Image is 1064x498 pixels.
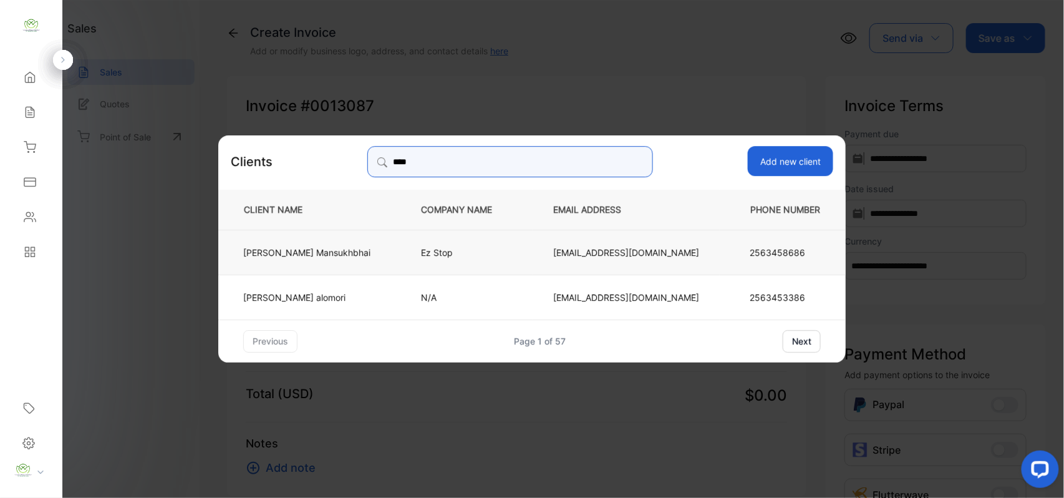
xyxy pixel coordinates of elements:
p: Clients [231,152,273,171]
p: [EMAIL_ADDRESS][DOMAIN_NAME] [553,291,699,304]
button: previous [243,330,297,353]
img: profile [14,461,32,480]
p: N/A [421,291,512,304]
p: CLIENT NAME [239,203,380,217]
button: Add new client [748,146,833,176]
button: next [783,330,821,353]
p: [PERSON_NAME] alomori [243,291,370,304]
p: 2563458686 [750,246,821,259]
div: Page 1 of 57 [515,334,566,348]
p: [PERSON_NAME] Mansukhbhai [243,246,370,259]
iframe: LiveChat chat widget [1012,446,1064,498]
p: EMAIL ADDRESS [553,203,699,217]
p: Ez Stop [421,246,512,259]
p: 2563453386 [750,291,821,304]
p: [EMAIL_ADDRESS][DOMAIN_NAME] [553,246,699,259]
p: PHONE NUMBER [740,203,825,217]
p: COMPANY NAME [421,203,512,217]
img: logo [22,16,41,35]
